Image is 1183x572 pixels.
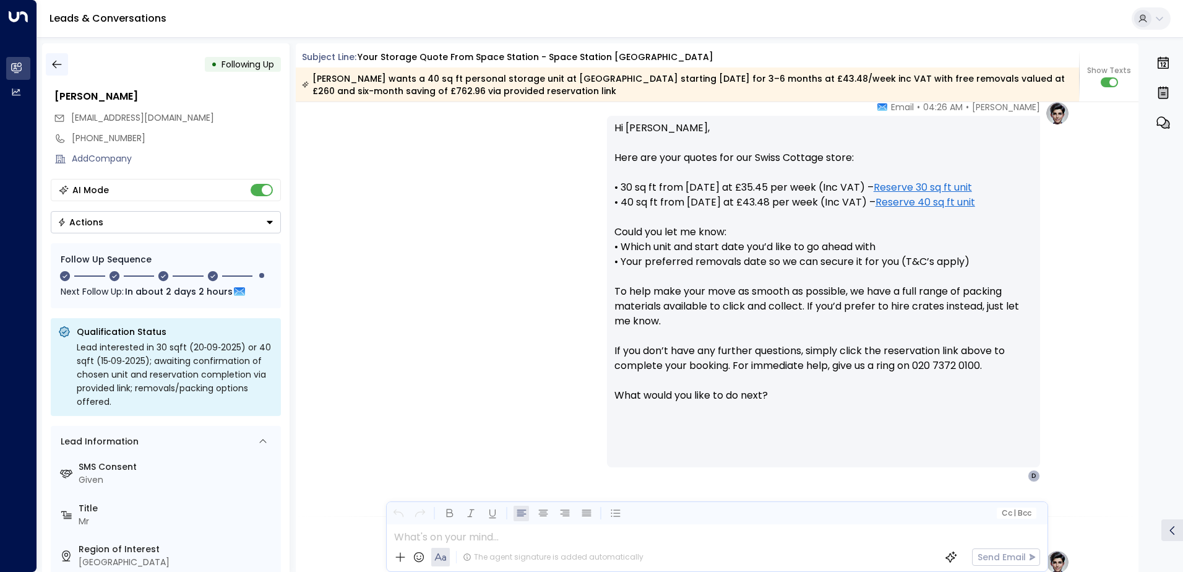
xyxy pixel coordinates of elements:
span: [PERSON_NAME] [972,101,1040,113]
div: Button group with a nested menu [51,211,281,233]
span: dio62@hotmail.com [71,111,214,124]
a: Reserve 40 sq ft unit [875,195,975,210]
span: Cc Bcc [1001,509,1031,518]
span: • [966,101,969,113]
div: Lead Information [56,435,139,448]
div: Your storage quote from Space Station - Space Station [GEOGRAPHIC_DATA] [358,51,713,64]
div: The agent signature is added automatically [463,552,643,563]
label: Title [79,502,276,515]
button: Redo [412,506,428,521]
div: [PHONE_NUMBER] [72,132,281,145]
img: profile-logo.png [1045,101,1070,126]
div: [PERSON_NAME] wants a 40 sq ft personal storage unit at [GEOGRAPHIC_DATA] starting [DATE] for 3–6... [302,72,1072,97]
span: Subject Line: [302,51,356,63]
label: Region of Interest [79,543,276,556]
div: Follow Up Sequence [61,253,271,266]
a: Leads & Conversations [49,11,166,25]
span: • [917,101,920,113]
span: Email [891,101,914,113]
div: AddCompany [72,152,281,165]
div: D [1028,470,1040,482]
div: Lead interested in 30 sqft (20‑09‑2025) or 40 sqft (15‑09‑2025); awaiting confirmation of chosen ... [77,340,273,409]
span: Show Texts [1087,65,1131,76]
div: • [211,53,217,76]
a: Reserve 30 sq ft unit [874,180,972,195]
span: [EMAIL_ADDRESS][DOMAIN_NAME] [71,111,214,124]
div: [PERSON_NAME] [54,89,281,104]
label: SMS Consent [79,461,276,474]
p: Hi [PERSON_NAME], Here are your quotes for our Swiss Cottage store: • 30 sq ft from [DATE] at £35... [614,121,1033,418]
div: Given [79,474,276,487]
button: Cc|Bcc [996,508,1036,519]
span: In about 2 days 2 hours [125,285,233,298]
div: Actions [58,217,103,228]
span: 04:26 AM [923,101,963,113]
div: AI Mode [72,184,109,196]
button: Undo [390,506,406,521]
div: Next Follow Up: [61,285,271,298]
p: Qualification Status [77,326,273,338]
button: Actions [51,211,281,233]
span: Following Up [222,58,274,71]
span: | [1013,509,1016,518]
div: [GEOGRAPHIC_DATA] [79,556,276,569]
div: Mr [79,515,276,528]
